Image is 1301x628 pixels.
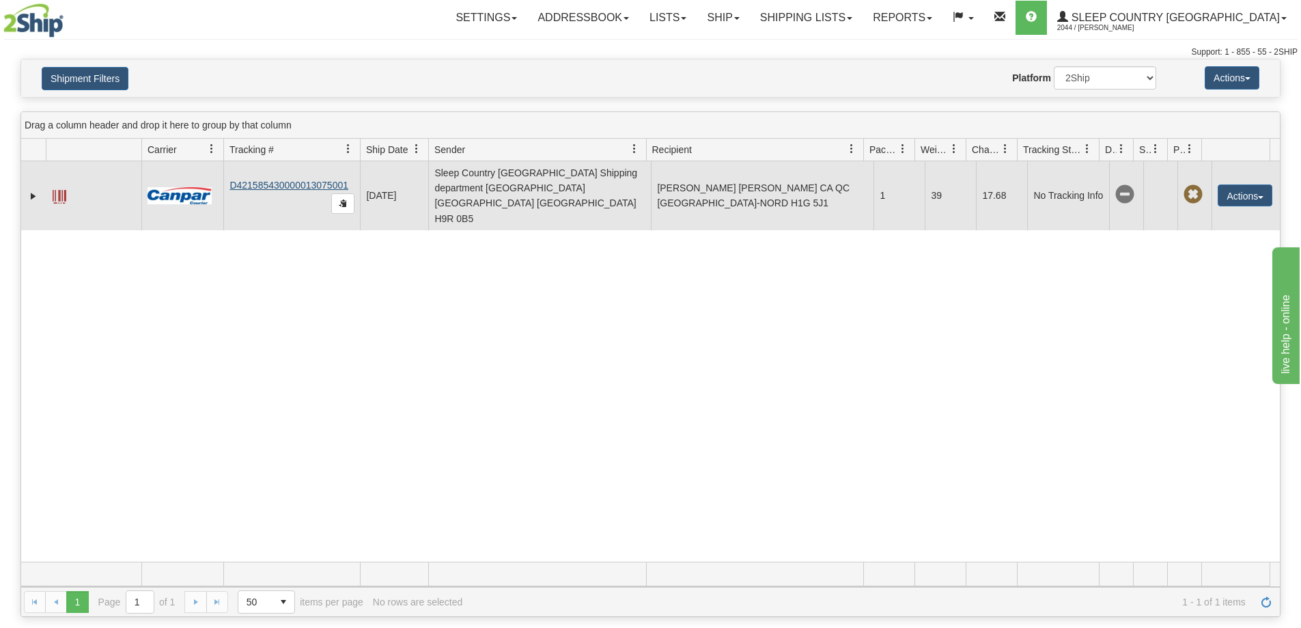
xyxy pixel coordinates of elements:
a: Sleep Country [GEOGRAPHIC_DATA] 2044 / [PERSON_NAME] [1047,1,1297,35]
span: Sender [434,143,465,156]
label: Platform [1012,71,1051,85]
a: Addressbook [527,1,639,35]
a: Lists [639,1,697,35]
div: grid grouping header [21,112,1280,139]
td: Sleep Country [GEOGRAPHIC_DATA] Shipping department [GEOGRAPHIC_DATA] [GEOGRAPHIC_DATA] [GEOGRAPH... [428,161,651,230]
span: Page 1 [66,591,88,613]
a: Packages filter column settings [891,137,914,161]
a: Ship Date filter column settings [405,137,428,161]
a: Settings [445,1,527,35]
img: 14 - Canpar [148,187,212,204]
span: Recipient [652,143,692,156]
button: Shipment Filters [42,67,128,90]
span: Charge [972,143,1001,156]
span: Page of 1 [98,590,176,614]
span: 50 [247,595,264,609]
a: Ship [697,1,749,35]
td: 39 [925,161,976,230]
td: 17.68 [976,161,1027,230]
a: Shipment Issues filter column settings [1144,137,1167,161]
a: Pickup Status filter column settings [1178,137,1201,161]
td: No Tracking Info [1027,161,1109,230]
span: Pickup Status [1173,143,1185,156]
a: Carrier filter column settings [200,137,223,161]
div: Support: 1 - 855 - 55 - 2SHIP [3,46,1298,58]
a: Weight filter column settings [942,137,966,161]
span: Tracking # [229,143,274,156]
span: 2044 / [PERSON_NAME] [1057,21,1160,35]
span: Shipment Issues [1139,143,1151,156]
a: Label [53,184,66,206]
a: Refresh [1255,591,1277,613]
a: Recipient filter column settings [840,137,863,161]
a: Sender filter column settings [623,137,646,161]
span: Pickup Not Assigned [1184,185,1203,204]
span: Carrier [148,143,177,156]
div: live help - online [10,8,126,25]
span: Tracking Status [1023,143,1082,156]
td: 1 [873,161,925,230]
span: Page sizes drop down [238,590,295,614]
span: Ship Date [366,143,408,156]
button: Copy to clipboard [331,193,354,214]
span: Packages [869,143,898,156]
a: D421585430000013075001 [229,180,348,191]
a: Delivery Status filter column settings [1110,137,1133,161]
a: Charge filter column settings [994,137,1017,161]
button: Actions [1218,185,1272,206]
button: Actions [1205,66,1259,90]
span: Weight [921,143,949,156]
span: Sleep Country [GEOGRAPHIC_DATA] [1068,12,1280,23]
span: Delivery Status [1105,143,1117,156]
img: logo2044.jpg [3,3,64,38]
td: [PERSON_NAME] [PERSON_NAME] CA QC [GEOGRAPHIC_DATA]-NORD H1G 5J1 [651,161,873,230]
a: Expand [27,189,40,203]
span: No Tracking Info [1115,185,1134,204]
a: Shipping lists [750,1,863,35]
a: Tracking Status filter column settings [1076,137,1099,161]
iframe: chat widget [1270,244,1300,383]
a: Tracking # filter column settings [337,137,360,161]
td: [DATE] [360,161,428,230]
input: Page 1 [126,591,154,613]
span: select [272,591,294,613]
div: No rows are selected [373,597,463,607]
a: Reports [863,1,942,35]
span: items per page [238,590,363,614]
span: 1 - 1 of 1 items [472,597,1246,607]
